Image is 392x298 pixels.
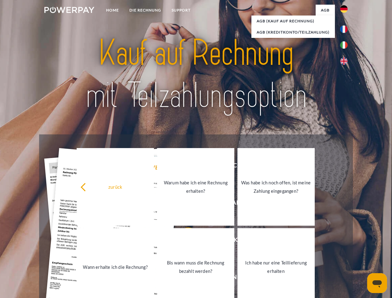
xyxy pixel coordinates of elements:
a: Was habe ich noch offen, ist meine Zahlung eingegangen? [237,148,315,226]
img: fr [340,25,348,33]
img: en [340,57,348,65]
a: AGB (Kauf auf Rechnung) [251,16,335,27]
img: de [340,5,348,13]
iframe: Schaltfläche zum Öffnen des Messaging-Fensters [367,273,387,293]
img: title-powerpay_de.svg [59,30,333,119]
a: DIE RECHNUNG [124,5,166,16]
div: zurück [80,183,150,191]
div: Wann erhalte ich die Rechnung? [80,263,150,271]
a: Home [101,5,124,16]
img: logo-powerpay-white.svg [44,7,94,13]
div: Was habe ich noch offen, ist meine Zahlung eingegangen? [241,178,311,195]
a: agb [316,5,335,16]
div: Ich habe nur eine Teillieferung erhalten [241,259,311,275]
a: AGB (Kreditkonto/Teilzahlung) [251,27,335,38]
div: Warum habe ich eine Rechnung erhalten? [161,178,231,195]
img: it [340,41,348,49]
a: SUPPORT [166,5,196,16]
div: Bis wann muss die Rechnung bezahlt werden? [161,259,231,275]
